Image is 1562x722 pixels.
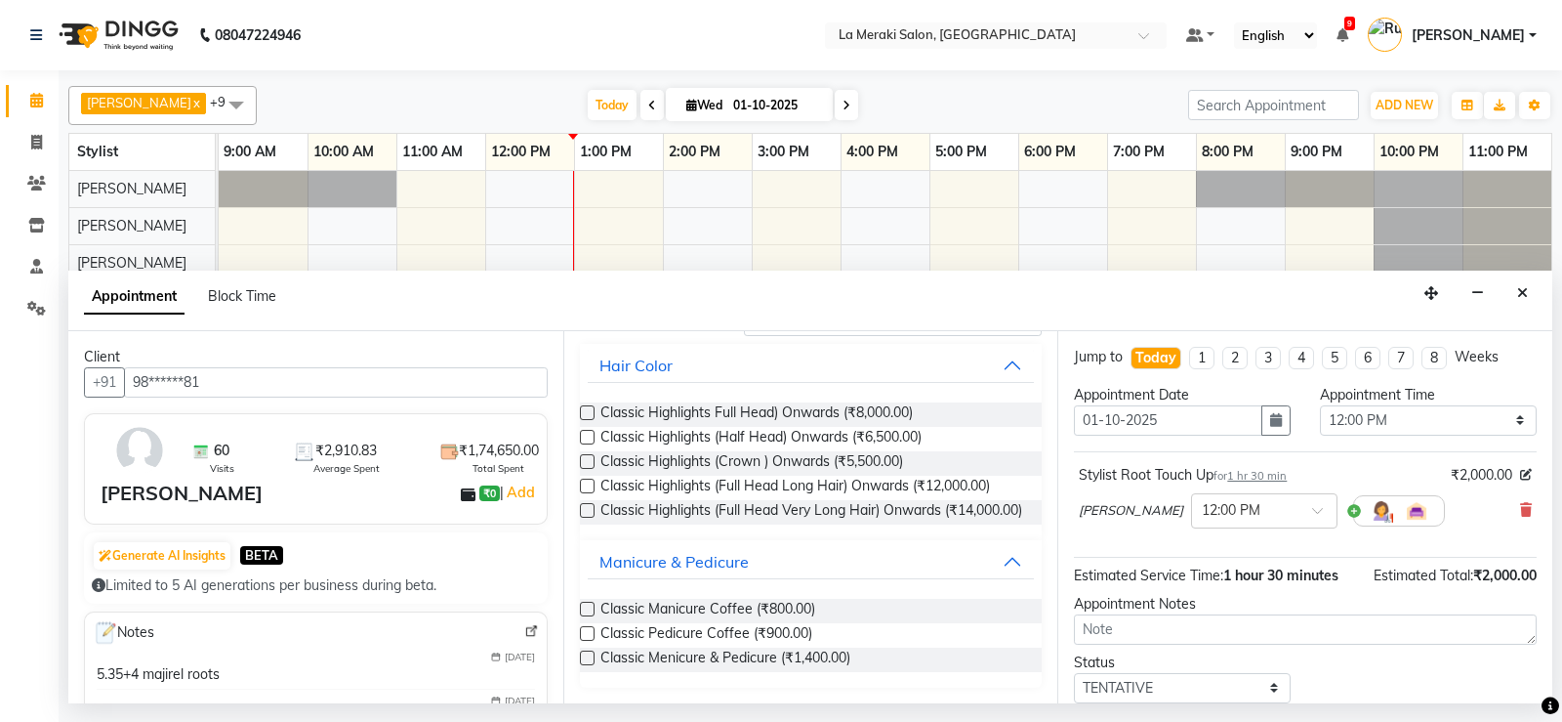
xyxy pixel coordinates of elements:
div: Status [1074,653,1291,673]
span: Classic Menicure & Pedicure (₹1,400.00) [600,648,850,672]
img: Interior.png [1405,499,1428,523]
span: [PERSON_NAME] [77,217,186,234]
span: ₹2,910.83 [315,441,377,461]
a: 8:00 PM [1197,138,1258,166]
li: 2 [1222,347,1248,369]
div: Manicure & Pedicure [599,550,749,573]
span: Classic Highlights (Crown ) Onwards (₹5,500.00) [600,451,903,476]
span: Classic Manicure Coffee (₹800.00) [600,599,815,623]
a: 11:00 AM [397,138,468,166]
a: Add [504,481,538,504]
input: 2025-10-01 [727,91,825,120]
div: Appointment Notes [1074,594,1537,615]
b: 08047224946 [215,8,301,63]
span: Classic Highlights (Full Head Long Hair) Onwards (₹12,000.00) [600,476,990,500]
a: 5:00 PM [930,138,992,166]
span: Wed [681,98,727,112]
span: Average Spent [313,461,380,476]
button: Hair Color [588,348,1035,383]
span: Estimated Service Time: [1074,567,1223,584]
li: 6 [1355,347,1380,369]
div: Appointment Date [1074,385,1291,405]
img: Hairdresser.png [1370,499,1393,523]
span: ₹2,000.00 [1451,465,1512,486]
span: Classic Highlights (Full Head Very Long Hair) Onwards (₹14,000.00) [600,500,1022,525]
a: 9 [1336,26,1348,44]
span: Total Spent [473,461,524,476]
div: Hair Color [599,354,673,377]
span: 1 hour 30 minutes [1223,567,1338,584]
span: ₹0 [479,486,500,501]
div: Jump to [1074,347,1123,367]
span: ₹1,74,650.00 [459,441,539,461]
div: Client [84,347,548,367]
input: Search by Name/Mobile/Email/Code [124,367,548,398]
a: 9:00 AM [219,138,281,166]
span: Today [588,90,637,120]
a: 10:00 AM [308,138,379,166]
div: Limited to 5 AI generations per business during beta. [92,575,540,596]
i: Edit price [1520,469,1532,481]
span: Block Time [208,287,276,305]
a: x [191,95,200,110]
span: +9 [210,94,240,109]
a: 6:00 PM [1019,138,1081,166]
span: ADD NEW [1376,98,1433,112]
span: 1 hr 30 min [1227,469,1287,483]
li: 8 [1421,347,1447,369]
li: 3 [1255,347,1281,369]
input: Search Appointment [1188,90,1359,120]
span: Appointment [84,279,185,315]
span: Classic Pedicure Coffee (₹900.00) [600,623,812,648]
span: [PERSON_NAME] [77,180,186,197]
span: 9 [1344,17,1355,30]
span: Visits [210,461,234,476]
img: avatar [111,422,168,479]
a: 2:00 PM [664,138,725,166]
a: 4:00 PM [842,138,903,166]
small: for [1213,469,1287,483]
button: Manicure & Pedicure [588,544,1035,579]
div: Weeks [1455,347,1499,367]
div: [PERSON_NAME] [101,479,263,508]
span: ₹2,000.00 [1473,567,1537,584]
span: 60 [214,441,229,461]
span: [PERSON_NAME] [77,254,186,272]
div: Stylist Root Touch Up [1079,465,1287,486]
span: Stylist [77,143,118,160]
span: Estimated Total: [1374,567,1473,584]
div: Appointment Time [1320,385,1537,405]
li: 7 [1388,347,1414,369]
a: 3:00 PM [753,138,814,166]
span: [PERSON_NAME] [1412,25,1525,46]
span: BETA [240,546,283,565]
button: +91 [84,367,125,398]
div: Today [1135,348,1176,368]
a: 11:00 PM [1463,138,1533,166]
span: [PERSON_NAME] [87,95,191,110]
span: [DATE] [505,650,535,664]
a: 7:00 PM [1108,138,1170,166]
li: 1 [1189,347,1214,369]
div: 5.35+4 majirel roots [97,664,220,685]
button: ADD NEW [1371,92,1438,119]
span: [DATE] [505,694,535,708]
a: 12:00 PM [486,138,555,166]
span: [PERSON_NAME] [1079,501,1183,521]
li: 5 [1322,347,1347,369]
button: Close [1508,278,1537,309]
img: logo [50,8,184,63]
span: | [500,481,538,504]
a: 9:00 PM [1286,138,1347,166]
input: yyyy-mm-dd [1074,405,1262,436]
img: Rupal Jagirdar [1368,18,1402,52]
span: Notes [93,620,154,646]
span: Classic Highlights (Half Head) Onwards (₹6,500.00) [600,427,922,451]
span: Classic Highlights Full Head) Onwards (₹8,000.00) [600,403,913,427]
a: 1:00 PM [575,138,637,166]
a: 10:00 PM [1375,138,1444,166]
li: 4 [1289,347,1314,369]
button: Generate AI Insights [94,542,230,570]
